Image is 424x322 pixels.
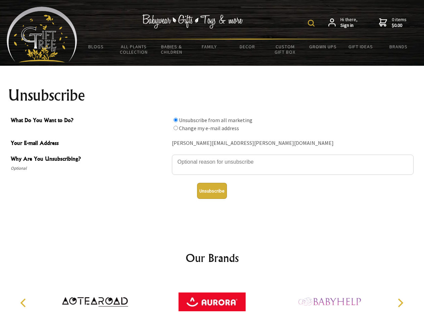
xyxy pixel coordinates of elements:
span: Your E-mail Address [11,139,169,149]
a: Decor [228,40,266,54]
strong: $0.00 [392,22,407,29]
h2: Our Brands [13,250,411,266]
a: BLOGS [77,40,115,54]
div: [PERSON_NAME][EMAIL_ADDRESS][PERSON_NAME][DOMAIN_NAME] [172,138,414,149]
span: Hi there, [340,17,358,29]
a: Hi there,Sign in [328,17,358,29]
span: Optional [11,164,169,172]
strong: Sign in [340,22,358,29]
input: What Do You Want to Do? [174,126,178,130]
a: Grown Ups [304,40,342,54]
span: What Do You Want to Do? [11,116,169,126]
input: What Do You Want to Do? [174,118,178,122]
a: Family [191,40,229,54]
button: Previous [17,296,32,310]
a: All Plants Collection [115,40,153,59]
img: product search [308,20,315,26]
button: Next [393,296,408,310]
a: Custom Gift Box [266,40,304,59]
h1: Unsubscribe [8,87,416,103]
label: Unsubscribe from all marketing [179,117,252,123]
a: 0 items$0.00 [379,17,407,29]
a: Babies & Children [153,40,191,59]
span: 0 items [392,16,407,29]
textarea: Why Are You Unsubscribing? [172,155,414,175]
img: Babywear - Gifts - Toys & more [142,14,243,29]
img: Babyware - Gifts - Toys and more... [7,7,77,62]
span: Why Are You Unsubscribing? [11,155,169,164]
button: Unsubscribe [197,183,227,199]
label: Change my e-mail address [179,125,239,131]
a: Gift Ideas [342,40,380,54]
a: Brands [380,40,418,54]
